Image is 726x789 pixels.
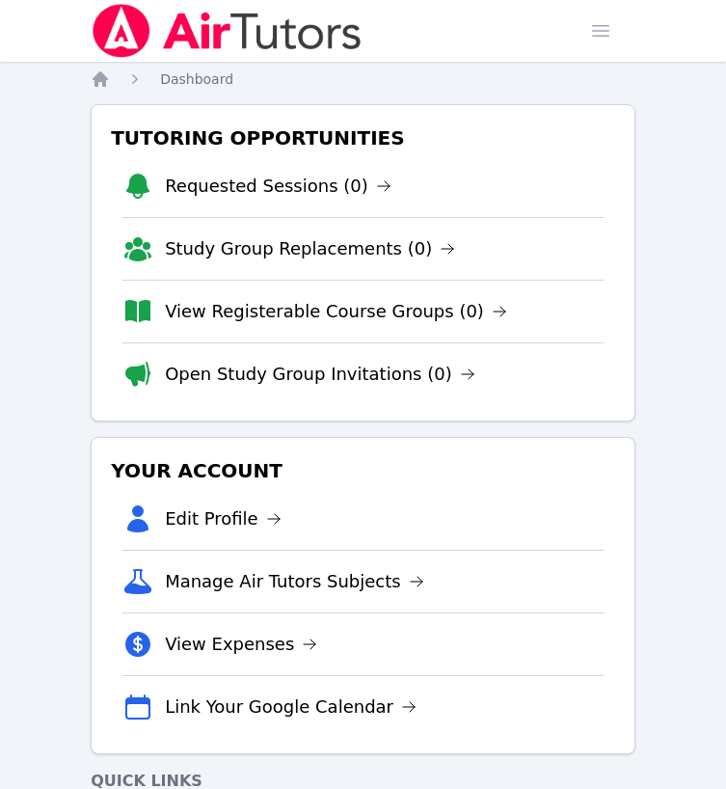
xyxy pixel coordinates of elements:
a: Open Study Group Invitations (0) [165,361,475,388]
a: Link Your Google Calendar [165,694,417,721]
a: Edit Profile [165,505,282,532]
h3: Your Account [107,453,619,488]
a: Requested Sessions (0) [165,173,391,200]
img: Air Tutors [91,4,363,58]
a: Manage Air Tutors Subjects [165,568,424,595]
h3: Tutoring Opportunities [107,121,619,155]
a: View Registerable Course Groups (0) [165,298,507,325]
span: Dashboard [160,71,233,87]
a: Study Group Replacements (0) [165,235,455,262]
a: View Expenses [165,631,317,658]
a: Dashboard [160,69,233,89]
nav: Breadcrumb [91,69,635,89]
